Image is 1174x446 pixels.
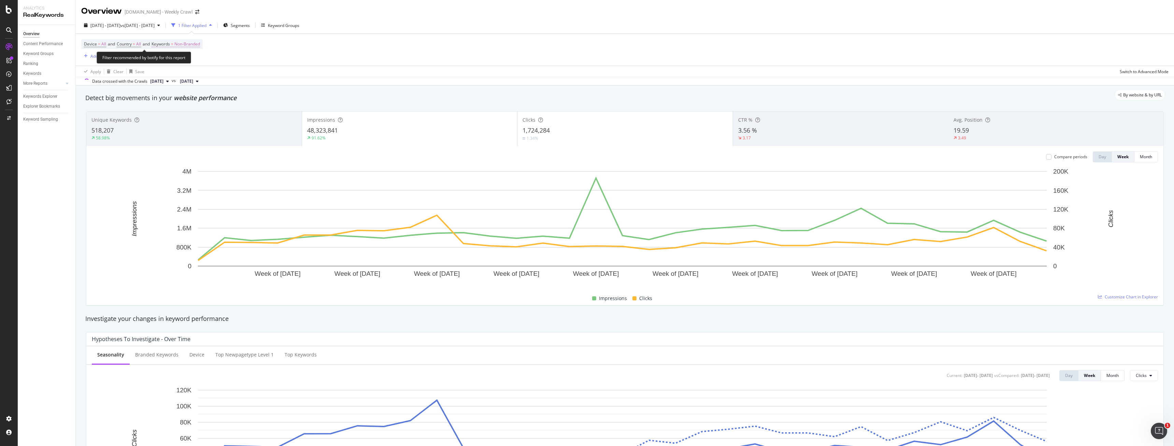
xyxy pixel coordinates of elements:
text: 1.6M [177,225,191,232]
div: Current: [947,373,962,378]
div: Seasonality [97,351,124,358]
button: Segments [220,20,253,31]
div: Add Filter [90,53,109,59]
div: RealKeywords [23,11,70,19]
span: 3.56 % [738,126,757,134]
span: and [143,41,150,47]
text: 2.4M [177,206,191,213]
div: Clear [113,69,124,75]
div: Analytics [23,5,70,11]
svg: A chart. [92,168,1153,286]
div: [DATE] - [DATE] [1021,373,1050,378]
span: = [171,41,173,47]
a: Overview [23,30,71,38]
div: Data crossed with the Crawls [92,78,147,84]
text: 200K [1053,168,1069,175]
div: Top newpagetype Level 1 [215,351,274,358]
button: Save [127,66,144,77]
span: Country [117,41,132,47]
button: Day [1059,370,1078,381]
div: Keyword Groups [23,50,54,57]
span: 19.59 [954,126,969,134]
text: Clicks [1107,210,1114,227]
div: Keyword Groups [268,23,299,28]
span: CTR % [738,117,753,123]
button: Keyword Groups [258,20,302,31]
text: Week of [DATE] [971,270,1016,277]
text: Week of [DATE] [414,270,460,277]
text: Week of [DATE] [891,270,937,277]
span: Customize Chart in Explorer [1105,294,1158,300]
div: Overview [23,30,40,38]
div: vs Compared : [994,373,1019,378]
span: Clicks [639,294,652,302]
div: Keywords Explorer [23,93,57,100]
text: Week of [DATE] [573,270,619,277]
text: Week of [DATE] [334,270,380,277]
div: Keywords [23,70,41,77]
a: Explorer Bookmarks [23,103,71,110]
div: Week [1084,373,1095,378]
span: Avg. Position [954,117,983,123]
button: Clicks [1130,370,1158,381]
iframe: Intercom live chat [1151,423,1167,439]
a: Ranking [23,60,71,67]
a: More Reports [23,80,64,87]
span: 1 [1165,423,1170,428]
text: 80K [180,419,191,426]
button: Day [1093,151,1112,162]
button: Clear [104,66,124,77]
text: 4M [183,168,191,175]
div: Week [1117,154,1129,160]
span: By website & by URL [1123,93,1162,97]
div: Save [135,69,144,75]
a: Keywords [23,70,71,77]
span: vs [172,78,177,84]
div: [DOMAIN_NAME] - Weekly Crawl [125,9,192,15]
span: Impressions [307,117,335,123]
div: Content Performance [23,40,63,48]
div: Keyword Sampling [23,116,58,123]
div: Switch to Advanced Mode [1120,69,1169,75]
button: 1 Filter Applied [169,20,215,31]
span: Keywords [152,41,170,47]
div: More Reports [23,80,47,87]
div: arrow-right-arrow-left [195,10,199,14]
div: 91.62% [312,135,326,141]
text: 800K [176,244,192,251]
span: 2025 Oct. 6th [150,78,163,84]
text: 0 [1053,262,1057,270]
div: Explorer Bookmarks [23,103,60,110]
span: Unique Keywords [91,117,132,123]
span: All [136,39,141,49]
button: Month [1101,370,1125,381]
a: Keywords Explorer [23,93,71,100]
div: Hypotheses to Investigate - Over Time [92,336,190,342]
div: Compare periods [1054,154,1087,160]
div: Ranking [23,60,38,67]
span: Device [84,41,97,47]
text: 80K [1053,225,1065,232]
text: Week of [DATE] [732,270,778,277]
a: Keyword Groups [23,50,71,57]
span: Non-Branded [174,39,200,49]
text: 120K [176,387,192,394]
div: Filter recommended by botify for this report [97,52,191,64]
span: 48,323,841 [307,126,338,134]
text: 0 [188,262,191,270]
div: Device [189,351,204,358]
text: Impressions [131,201,138,236]
text: 120K [1053,206,1069,213]
div: Day [1065,373,1073,378]
text: 3.2M [177,187,191,194]
button: [DATE] [177,77,201,85]
img: Equal [522,137,525,139]
button: Month [1134,151,1158,162]
div: Day [1099,154,1106,160]
text: 100K [176,403,192,410]
button: Week [1112,151,1134,162]
button: Switch to Advanced Mode [1117,66,1169,77]
div: Overview [81,5,122,17]
text: Week of [DATE] [653,270,698,277]
button: Apply [81,66,101,77]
